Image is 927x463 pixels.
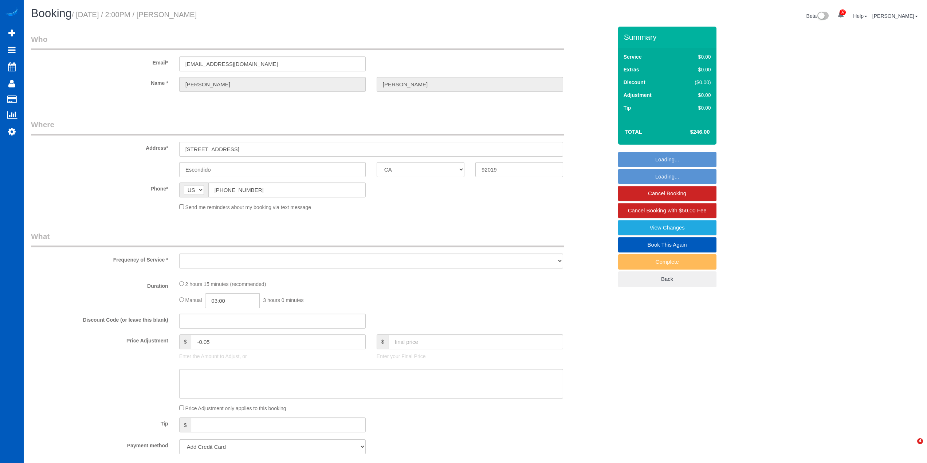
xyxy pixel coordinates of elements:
input: City* [179,162,366,177]
a: View Changes [618,220,716,235]
span: 3 hours 0 minutes [263,297,303,303]
legend: Who [31,34,564,50]
input: Zip Code* [475,162,563,177]
h3: Summary [624,33,713,41]
span: Cancel Booking with $50.00 Fee [628,207,707,213]
label: Name * [25,77,174,87]
span: $ [179,334,191,349]
label: Address* [25,142,174,152]
label: Adjustment [624,91,652,99]
label: Discount Code (or leave this blank) [25,314,174,323]
label: Email* [25,56,174,66]
a: [PERSON_NAME] [872,13,918,19]
span: Booking [31,7,72,20]
input: Phone* [208,183,366,197]
a: Back [618,271,716,287]
div: $0.00 [680,66,711,73]
span: Send me reminders about my booking via text message [185,204,311,210]
label: Service [624,53,642,60]
span: $ [377,334,389,349]
iframe: Intercom live chat [902,438,920,456]
label: Price Adjustment [25,334,174,344]
div: ($0.00) [680,79,711,86]
a: Cancel Booking with $50.00 Fee [618,203,716,218]
img: Automaid Logo [4,7,19,17]
label: Payment method [25,439,174,449]
span: 4 [917,438,923,444]
div: $0.00 [680,53,711,60]
input: Last Name* [377,77,563,92]
legend: What [31,231,564,247]
a: Book This Again [618,237,716,252]
a: Beta [806,13,829,19]
div: $0.00 [680,104,711,111]
p: Enter your Final Price [377,353,563,360]
span: $ [179,417,191,432]
input: final price [389,334,563,349]
label: Discount [624,79,645,86]
span: 37 [840,9,846,15]
small: / [DATE] / 2:00PM / [PERSON_NAME] [72,11,197,19]
span: Manual [185,297,202,303]
label: Extras [624,66,639,73]
label: Tip [25,417,174,427]
input: First Name* [179,77,366,92]
span: 2 hours 15 minutes (recommended) [185,281,266,287]
a: 37 [834,7,848,23]
label: Duration [25,280,174,290]
strong: Total [625,129,643,135]
p: Enter the Amount to Adjust, or [179,353,366,360]
span: Price Adjustment only applies to this booking [185,405,286,411]
label: Phone* [25,183,174,192]
label: Frequency of Service * [25,254,174,263]
img: New interface [817,12,829,21]
legend: Where [31,119,564,136]
a: Help [853,13,867,19]
label: Tip [624,104,631,111]
div: $0.00 [680,91,711,99]
input: Email* [179,56,366,71]
h4: $246.00 [668,129,710,135]
a: Cancel Booking [618,186,716,201]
